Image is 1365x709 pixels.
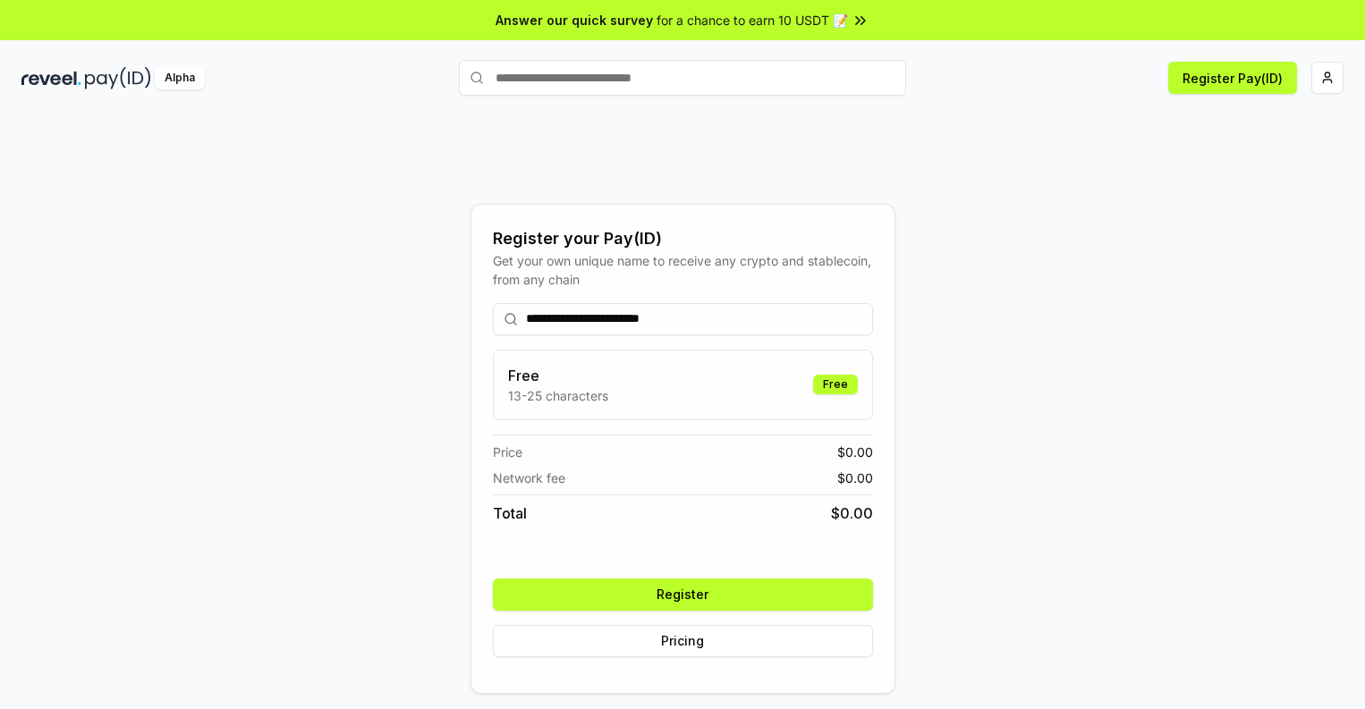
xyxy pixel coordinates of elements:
[493,625,873,657] button: Pricing
[831,502,873,524] span: $ 0.00
[493,502,527,524] span: Total
[657,11,848,30] span: for a chance to earn 10 USDT 📝
[493,443,522,461] span: Price
[155,67,205,89] div: Alpha
[1168,62,1297,94] button: Register Pay(ID)
[837,443,873,461] span: $ 0.00
[85,67,151,89] img: pay_id
[508,386,608,405] p: 13-25 characters
[496,11,653,30] span: Answer our quick survey
[837,468,873,487] span: $ 0.00
[508,365,608,386] h3: Free
[493,468,565,487] span: Network fee
[493,251,873,289] div: Get your own unique name to receive any crypto and stablecoin, from any chain
[493,226,873,251] div: Register your Pay(ID)
[493,578,873,611] button: Register
[813,375,858,394] div: Free
[21,67,81,89] img: reveel_dark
